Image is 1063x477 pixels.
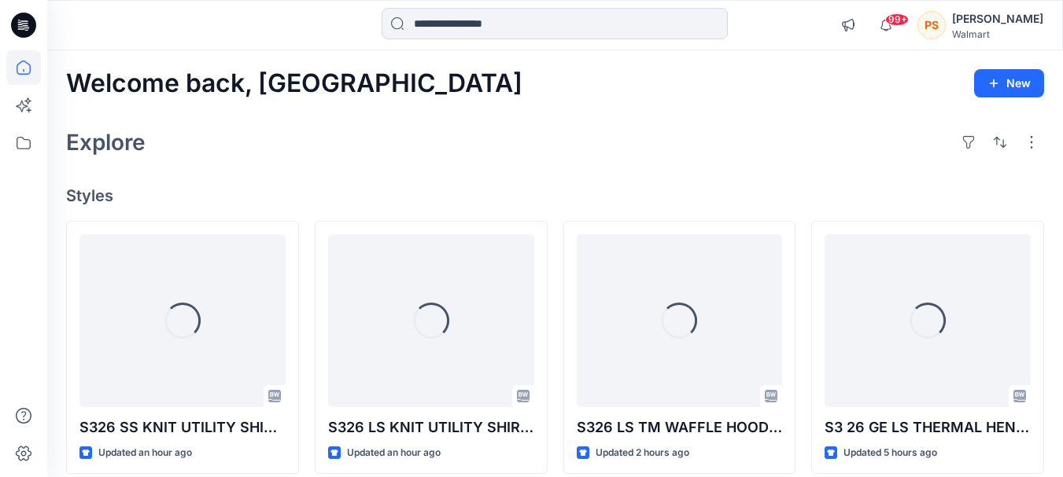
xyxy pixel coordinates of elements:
[974,69,1044,97] button: New
[917,11,946,39] div: PS
[952,28,1043,40] div: Walmart
[885,13,909,26] span: 99+
[596,445,689,461] p: Updated 2 hours ago
[98,445,192,461] p: Updated an hour ago
[952,9,1043,28] div: [PERSON_NAME]
[825,416,1031,438] p: S3 26 GE LS THERMAL HENLEY SELF HEM-(REG)_(2Miss Waffle)-Opt-1
[347,445,441,461] p: Updated an hour ago
[66,130,146,155] h2: Explore
[79,416,286,438] p: S326 SS KNIT UTILITY SHIRT-(REG)
[328,416,534,438] p: S326 LS KNIT UTILITY SHIRT-(REG)
[843,445,937,461] p: Updated 5 hours ago
[577,416,783,438] p: S326 LS TM WAFFLE HOODIE-REG
[66,186,1044,205] h4: Styles
[66,69,522,98] h2: Welcome back, [GEOGRAPHIC_DATA]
